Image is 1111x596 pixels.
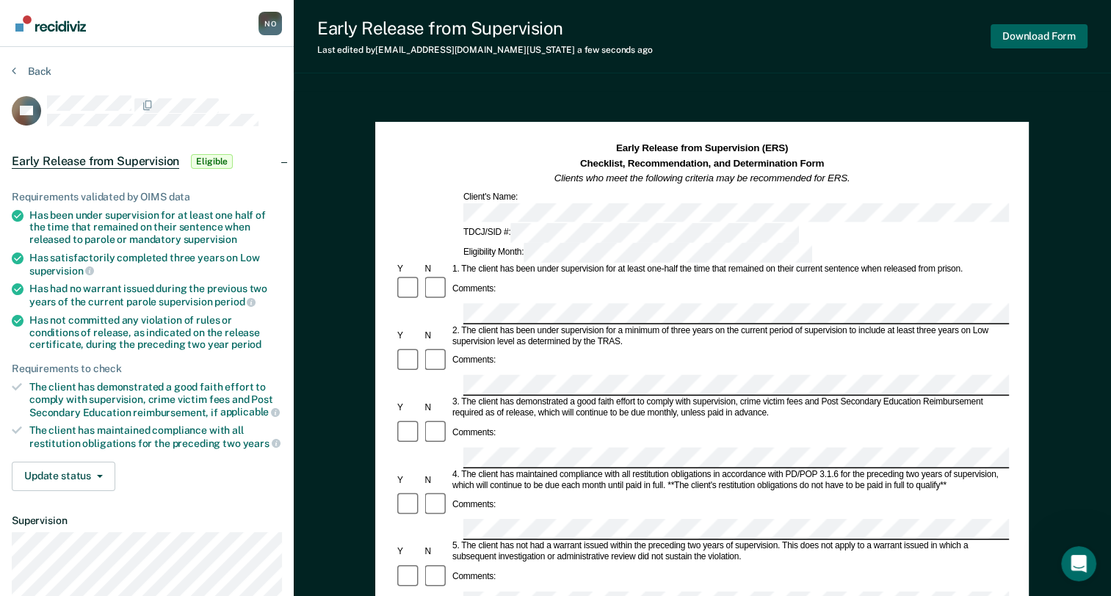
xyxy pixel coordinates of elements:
div: The client has maintained compliance with all restitution obligations for the preceding two [29,424,282,449]
div: Requirements validated by OIMS data [12,191,282,203]
strong: Early Release from Supervision (ERS) [616,143,788,154]
div: N [423,402,450,413]
div: Has satisfactorily completed three years on Low [29,252,282,277]
span: years [243,437,281,449]
img: Recidiviz [15,15,86,32]
div: Has been under supervision for at least one half of the time that remained on their sentence when... [29,209,282,246]
div: Has had no warrant issued during the previous two years of the current parole supervision [29,283,282,308]
div: N [423,475,450,486]
div: N [423,264,450,275]
button: Update status [12,462,115,491]
div: 4. The client has maintained compliance with all restitution obligations in accordance with PD/PO... [450,469,1009,491]
div: Eligibility Month: [461,243,814,263]
div: Comments: [450,355,498,366]
div: Y [395,402,422,413]
div: Y [395,475,422,486]
div: Comments: [450,427,498,438]
button: Profile dropdown button [258,12,282,35]
div: Comments: [450,572,498,583]
div: N [423,330,450,341]
div: 5. The client has not had a warrant issued within the preceding two years of supervision. This do... [450,541,1009,563]
span: supervision [29,265,94,277]
div: Last edited by [EMAIL_ADDRESS][DOMAIN_NAME][US_STATE] [317,45,653,55]
div: 1. The client has been under supervision for at least one-half the time that remained on their cu... [450,264,1009,275]
div: 2. The client has been under supervision for a minimum of three years on the current period of su... [450,325,1009,347]
div: Y [395,264,422,275]
span: Early Release from Supervision [12,154,179,169]
button: Download Form [991,24,1088,48]
div: Has not committed any violation of rules or conditions of release, as indicated on the release ce... [29,314,282,351]
div: Comments: [450,500,498,511]
span: period [231,338,261,350]
div: Y [395,330,422,341]
div: Early Release from Supervision [317,18,653,39]
span: supervision [184,233,237,245]
div: N O [258,12,282,35]
span: applicable [220,406,280,418]
div: Y [395,547,422,558]
em: Clients who meet the following criteria may be recommended for ERS. [554,172,850,183]
iframe: Intercom live chat [1061,546,1096,581]
div: Requirements to check [12,363,282,375]
div: The client has demonstrated a good faith effort to comply with supervision, crime victim fees and... [29,381,282,418]
div: Comments: [450,283,498,294]
div: N [423,547,450,558]
div: 3. The client has demonstrated a good faith effort to comply with supervision, crime victim fees ... [450,397,1009,419]
span: period [214,296,256,308]
span: Eligible [191,154,233,169]
div: TDCJ/SID #: [461,224,801,244]
button: Back [12,65,51,78]
strong: Checklist, Recommendation, and Determination Form [580,158,824,169]
dt: Supervision [12,515,282,527]
span: a few seconds ago [577,45,653,55]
